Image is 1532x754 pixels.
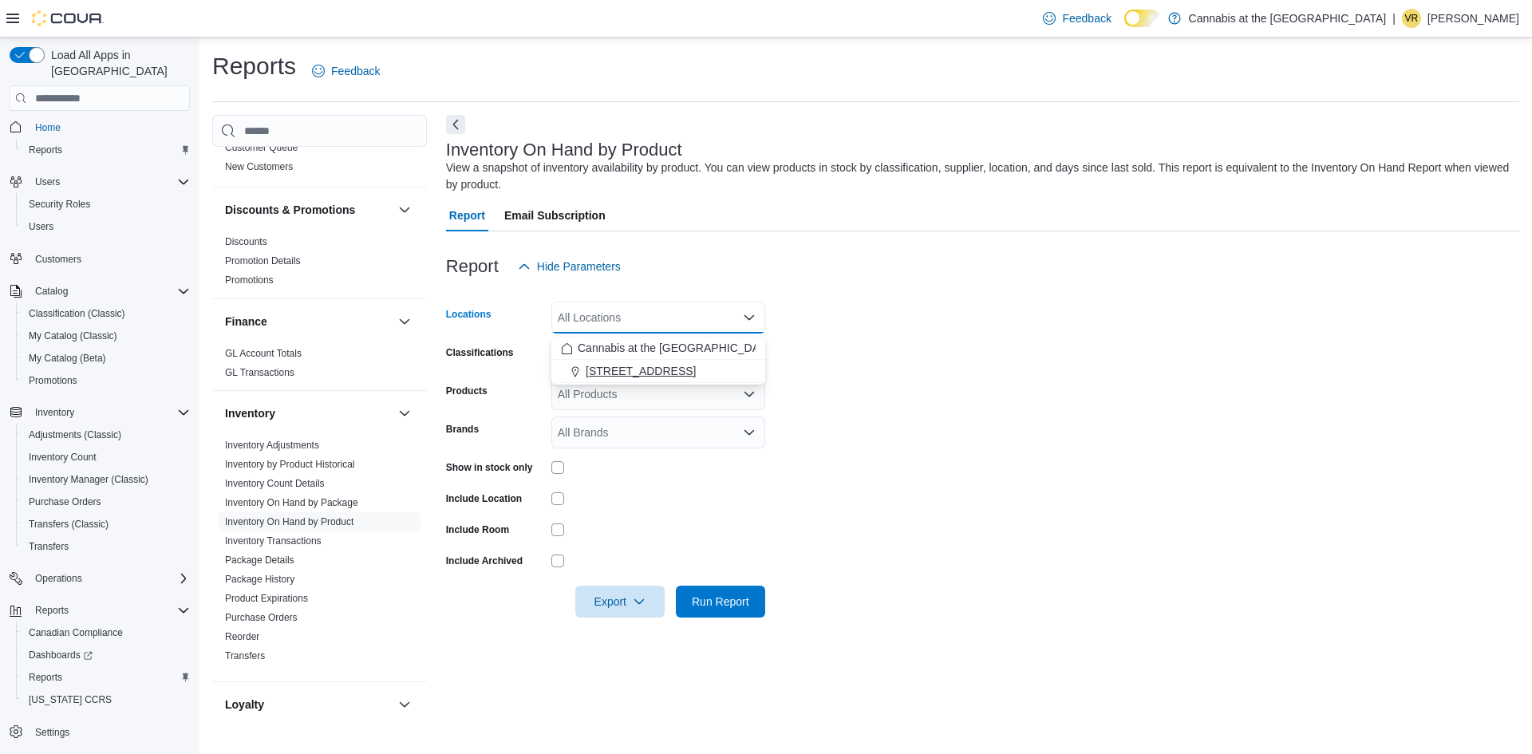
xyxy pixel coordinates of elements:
button: Users [3,171,196,193]
a: Promotion Details [225,255,301,266]
span: Run Report [692,594,749,610]
button: Transfers [16,535,196,558]
span: Home [35,121,61,134]
a: Inventory Manager (Classic) [22,470,155,489]
span: Feedback [1062,10,1111,26]
span: Operations [35,572,82,585]
button: Inventory [29,403,81,422]
button: Home [3,115,196,138]
span: Transfers (Classic) [22,515,190,534]
a: Reports [22,140,69,160]
div: Inventory [212,436,427,681]
a: Canadian Compliance [22,623,129,642]
span: Users [29,220,53,233]
span: Inventory Count [22,448,190,467]
button: Run Report [676,586,765,618]
span: Dark Mode [1124,27,1125,28]
button: Reports [29,601,75,620]
span: New Customers [225,160,293,173]
div: Finance [212,344,427,390]
a: Purchase Orders [225,612,298,623]
span: Dashboards [22,645,190,665]
p: [PERSON_NAME] [1427,9,1519,28]
span: Operations [29,569,190,588]
a: New Customers [225,161,293,172]
label: Products [446,385,488,397]
h3: Finance [225,314,267,330]
a: Product Expirations [225,593,308,604]
span: Reorder [225,630,259,643]
button: Next [446,115,465,134]
button: Loyalty [225,697,392,713]
span: Catalog [29,282,190,301]
a: Classification (Classic) [22,304,132,323]
button: Canadian Compliance [16,622,196,644]
span: Users [22,217,190,236]
span: Promotions [22,371,190,390]
a: Inventory by Product Historical [225,459,355,470]
a: Home [29,118,67,137]
p: Cannabis at the [GEOGRAPHIC_DATA] [1189,9,1387,28]
span: Hide Parameters [537,259,621,274]
a: Transfers (Classic) [22,515,115,534]
button: Inventory Count [16,446,196,468]
span: Purchase Orders [22,492,190,511]
span: Feedback [331,63,380,79]
span: Inventory Adjustments [225,439,319,452]
label: Include Location [446,492,522,505]
button: Reports [3,599,196,622]
a: Settings [29,723,76,742]
span: Reports [29,601,190,620]
span: Classification (Classic) [29,307,125,320]
h3: Discounts & Promotions [225,202,355,218]
span: Reports [22,140,190,160]
span: Product Expirations [225,592,308,605]
span: Inventory Manager (Classic) [22,470,190,489]
a: Reorder [225,631,259,642]
span: Inventory On Hand by Package [225,496,358,509]
span: Settings [29,722,190,742]
span: Purchase Orders [225,611,298,624]
input: Dark Mode [1124,10,1160,27]
span: [STREET_ADDRESS] [586,363,696,379]
span: Inventory [35,406,74,419]
div: Choose from the following options [551,337,765,383]
button: [STREET_ADDRESS] [551,360,765,383]
span: My Catalog (Beta) [29,352,106,365]
span: Reports [35,604,69,617]
span: Catalog [35,285,68,298]
span: Package Details [225,554,294,566]
a: GL Account Totals [225,348,302,359]
label: Brands [446,423,479,436]
span: Reports [29,144,62,156]
a: Purchase Orders [22,492,108,511]
span: My Catalog (Classic) [29,330,117,342]
span: Home [29,116,190,136]
button: Users [16,215,196,238]
a: Inventory On Hand by Product [225,516,353,527]
button: Discounts & Promotions [395,200,414,219]
span: Email Subscription [504,199,606,231]
span: Promotions [29,374,77,387]
span: Transfers (Classic) [29,518,109,531]
a: Adjustments (Classic) [22,425,128,444]
a: Reports [22,668,69,687]
button: Customers [3,247,196,270]
span: Transfers [22,537,190,556]
span: Purchase Orders [29,495,101,508]
span: Canadian Compliance [29,626,123,639]
a: My Catalog (Classic) [22,326,124,345]
img: Cova [32,10,104,26]
span: Transfers [225,649,265,662]
button: Finance [225,314,392,330]
h3: Loyalty [225,697,264,713]
span: Classification (Classic) [22,304,190,323]
a: Promotions [225,274,274,286]
span: Washington CCRS [22,690,190,709]
span: Inventory by Product Historical [225,458,355,471]
button: Catalog [29,282,74,301]
a: Transfers [22,537,75,556]
span: Users [35,176,60,188]
button: Purchase Orders [16,491,196,513]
